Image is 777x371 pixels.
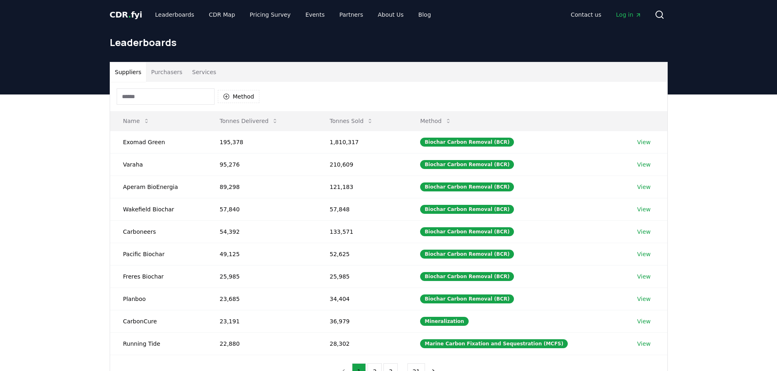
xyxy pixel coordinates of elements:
[637,138,651,146] a: View
[110,131,207,153] td: Exomad Green
[317,243,407,265] td: 52,625
[414,113,458,129] button: Method
[117,113,156,129] button: Name
[207,288,317,310] td: 23,685
[207,332,317,355] td: 22,880
[110,176,207,198] td: Aperam BioEnergia
[564,7,608,22] a: Contact us
[202,7,241,22] a: CDR Map
[637,205,651,213] a: View
[110,220,207,243] td: Carboneers
[207,310,317,332] td: 23,191
[420,205,514,214] div: Biochar Carbon Removal (BCR)
[637,340,651,348] a: View
[420,294,514,303] div: Biochar Carbon Removal (BCR)
[207,131,317,153] td: 195,378
[317,288,407,310] td: 34,404
[317,131,407,153] td: 1,810,317
[110,332,207,355] td: Running Tide
[637,272,651,281] a: View
[207,243,317,265] td: 49,125
[420,160,514,169] div: Biochar Carbon Removal (BCR)
[110,310,207,332] td: CarbonCure
[564,7,648,22] nav: Main
[110,36,668,49] h1: Leaderboards
[420,339,568,348] div: Marine Carbon Fixation and Sequestration (MCFS)
[323,113,380,129] button: Tonnes Sold
[207,220,317,243] td: 54,392
[317,198,407,220] td: 57,848
[110,62,146,82] button: Suppliers
[317,220,407,243] td: 133,571
[637,183,651,191] a: View
[420,182,514,191] div: Biochar Carbon Removal (BCR)
[110,288,207,310] td: Planboo
[420,227,514,236] div: Biochar Carbon Removal (BCR)
[420,317,469,326] div: Mineralization
[218,90,260,103] button: Method
[213,113,285,129] button: Tonnes Delivered
[207,265,317,288] td: 25,985
[299,7,331,22] a: Events
[110,9,142,20] a: CDR.fyi
[412,7,438,22] a: Blog
[637,228,651,236] a: View
[637,160,651,169] a: View
[609,7,648,22] a: Log in
[148,7,201,22] a: Leaderboards
[317,176,407,198] td: 121,183
[148,7,437,22] nav: Main
[110,243,207,265] td: Pacific Biochar
[110,265,207,288] td: Freres Biochar
[333,7,370,22] a: Partners
[207,198,317,220] td: 57,840
[243,7,297,22] a: Pricing Survey
[207,176,317,198] td: 89,298
[128,10,131,20] span: .
[110,153,207,176] td: Varaha
[420,138,514,147] div: Biochar Carbon Removal (BCR)
[420,250,514,259] div: Biochar Carbon Removal (BCR)
[317,265,407,288] td: 25,985
[207,153,317,176] td: 95,276
[187,62,221,82] button: Services
[317,153,407,176] td: 210,609
[317,310,407,332] td: 36,979
[637,250,651,258] a: View
[317,332,407,355] td: 28,302
[637,295,651,303] a: View
[420,272,514,281] div: Biochar Carbon Removal (BCR)
[371,7,410,22] a: About Us
[637,317,651,325] a: View
[616,11,641,19] span: Log in
[146,62,187,82] button: Purchasers
[110,198,207,220] td: Wakefield Biochar
[110,10,142,20] span: CDR fyi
